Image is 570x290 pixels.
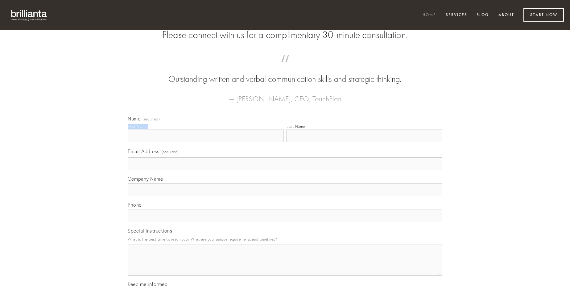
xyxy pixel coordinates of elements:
[128,281,167,287] span: Keep me informed
[473,10,493,20] a: Blog
[287,124,305,129] div: Last Name
[128,228,172,234] span: Special Instructions
[138,61,432,73] span: “
[138,61,432,85] blockquote: Outstanding written and verbal communication skills and strategic thinking.
[128,29,442,41] h2: Please connect with us for a complimentary 30-minute consultation.
[128,148,159,154] span: Email Address
[494,10,518,20] a: About
[523,8,564,22] a: Start Now
[142,117,160,121] span: (required)
[128,116,140,122] span: Name
[128,176,163,182] span: Company Name
[162,148,179,156] span: (required)
[128,202,142,208] span: Phone
[128,235,442,243] p: What is the best time to reach you? What are your unique requirements and timelines?
[419,10,440,20] a: Home
[442,10,471,20] a: Services
[6,6,52,24] img: brillianta - research, strategy, marketing
[138,85,432,105] figcaption: — [PERSON_NAME], CEO, TouchPlan
[128,124,147,129] div: First Name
